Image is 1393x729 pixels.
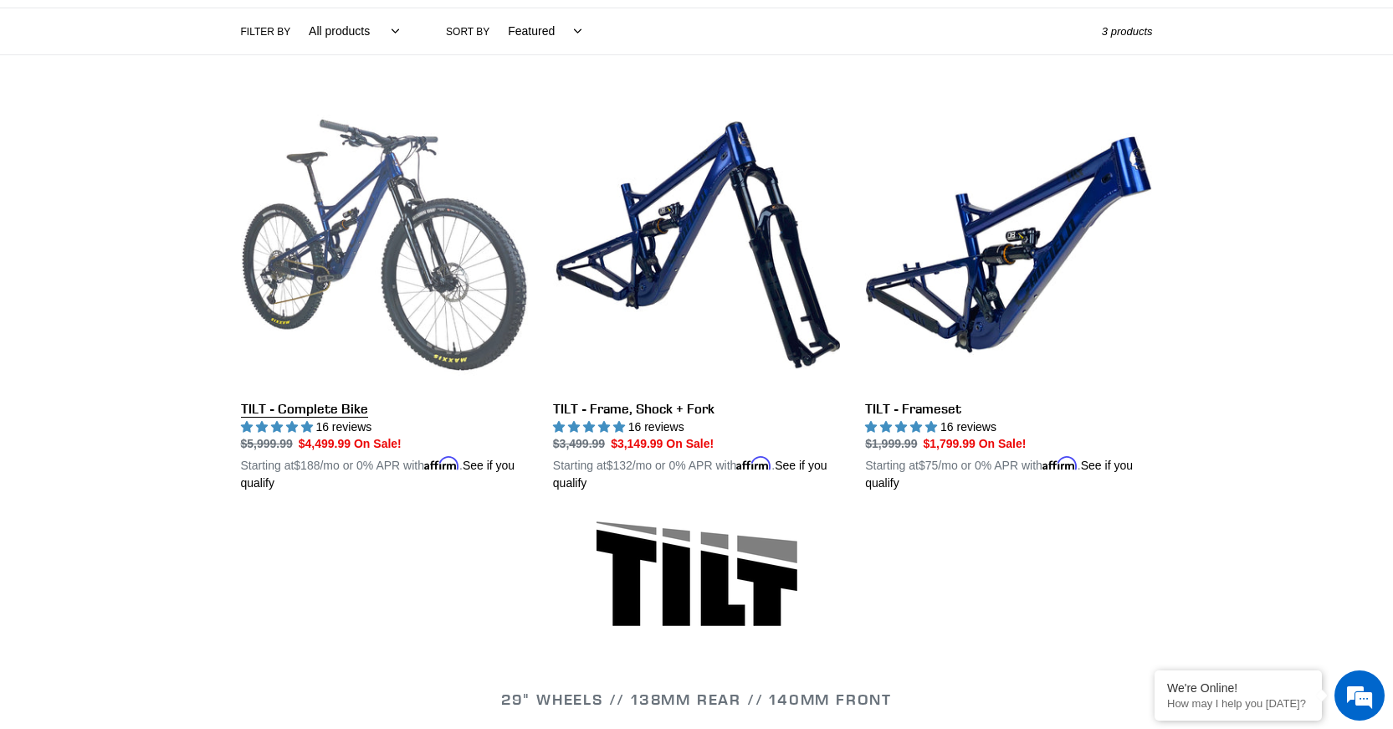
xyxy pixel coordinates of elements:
label: Sort by [446,24,489,39]
img: d_696896380_company_1647369064580_696896380 [54,84,95,126]
span: 3 products [1102,25,1153,38]
p: How may I help you today? [1167,697,1309,710]
span: 29" WHEELS // 138mm REAR // 140mm FRONT [501,690,892,709]
span: We're online! [97,211,231,380]
label: Filter by [241,24,291,39]
textarea: Type your message and hit 'Enter' [8,457,319,516]
div: Minimize live chat window [274,8,315,49]
div: Chat with us now [112,94,306,116]
div: Navigation go back [18,92,44,117]
div: We're Online! [1167,681,1309,695]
